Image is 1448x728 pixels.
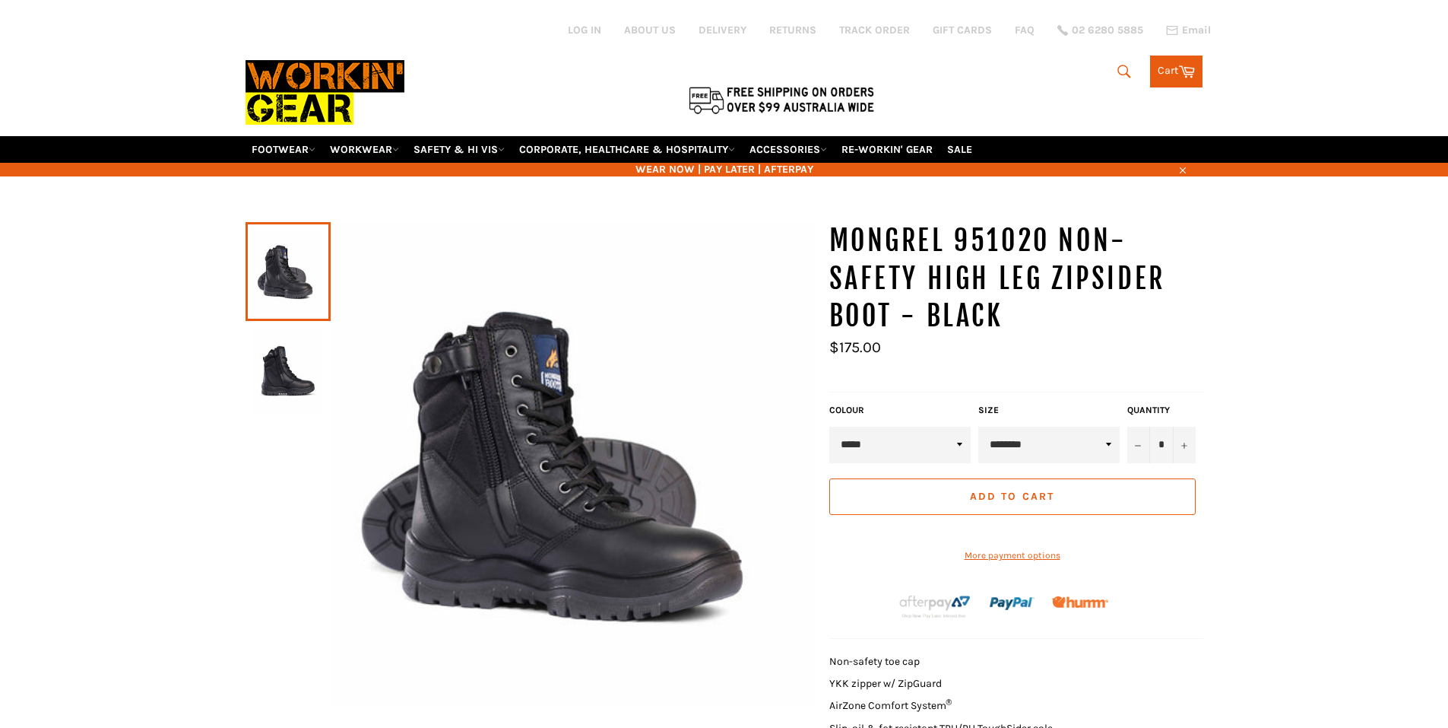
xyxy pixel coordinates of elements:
[829,339,881,356] span: $175.00
[829,222,1203,335] h1: MONGREL 951020 Non-Safety High Leg Zipsider Boot - Black
[978,404,1120,417] label: Size
[829,404,971,417] label: COLOUR
[246,162,1203,176] span: WEAR NOW | PAY LATER | AFTERPAY
[246,49,404,135] img: Workin Gear leaders in Workwear, Safety Boots, PPE, Uniforms. Australia's No.1 in Workwear
[829,478,1196,515] button: Add to Cart
[941,136,978,163] a: SALE
[407,136,511,163] a: SAFETY & HI VIS
[835,136,939,163] a: RE-WORKIN' GEAR
[769,23,816,37] a: RETURNS
[990,581,1035,626] img: paypal.png
[829,549,1196,562] a: More payment options
[513,136,741,163] a: CORPORATE, HEALTHCARE & HOSPITALITY
[331,222,814,706] img: MONGREL 951020 Non-Safety High Leg Zipsider Boot - Black - Workin' Gear
[829,676,1203,691] li: YKK zipper w/ ZipGuard
[829,698,1203,713] li: AirZone Comfort System
[743,136,833,163] a: ACCESSORIES
[253,329,323,412] img: MONGREL 951020 Non-Safety High Leg Zipsider Boot - Black - Workin' Gear
[1166,24,1211,37] a: Email
[1057,25,1143,36] a: 02 6280 5885
[1127,427,1150,463] button: Reduce item quantity by one
[933,23,992,37] a: GIFT CARDS
[839,23,910,37] a: TRACK ORDER
[1182,25,1211,36] span: Email
[946,698,952,707] sup: ®
[1150,56,1202,87] a: Cart
[699,23,746,37] a: DELIVERY
[246,136,322,163] a: FOOTWEAR
[970,490,1054,503] span: Add to Cart
[568,24,601,37] a: Log in
[1072,25,1143,36] span: 02 6280 5885
[829,654,1203,669] li: Non-safety toe cap
[1127,404,1196,417] label: Quantity
[1173,427,1196,463] button: Increase item quantity by one
[686,84,876,116] img: Flat $9.95 shipping Australia wide
[1015,23,1035,37] a: FAQ
[898,593,972,619] img: Afterpay-Logo-on-dark-bg_large.png
[324,136,405,163] a: WORKWEAR
[1052,596,1108,608] img: Humm_core_logo_RGB-01_300x60px_small_195d8312-4386-4de7-b182-0ef9b6303a37.png
[624,23,676,37] a: ABOUT US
